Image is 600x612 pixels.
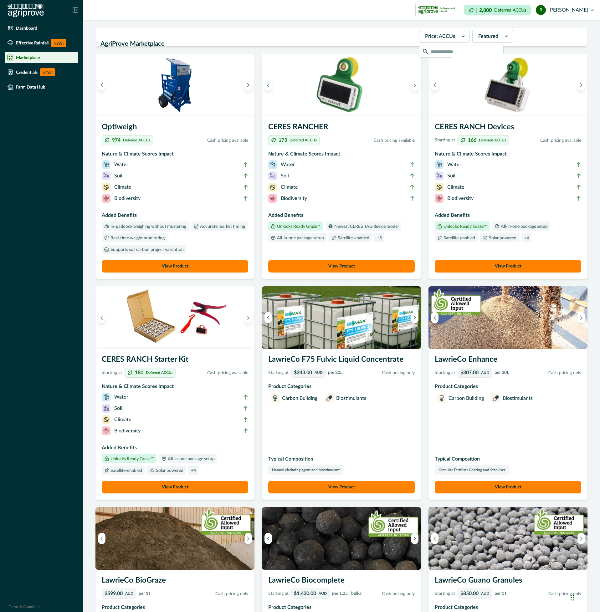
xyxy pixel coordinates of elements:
[244,533,252,544] button: Next image
[435,575,581,589] h3: LawrieCo Guano Granules
[268,212,415,222] h3: Added Benefits
[511,137,581,144] p: Cash pricing available
[435,121,581,135] h3: CERES RANCH Devices
[9,605,41,609] a: Terms & Conditions
[100,38,415,50] h2: AgriProve Marketplace
[428,54,587,116] img: A single CERES RANCH device
[577,312,585,323] button: Next image
[146,371,173,375] p: Deferred ACCUs
[336,395,366,402] p: Biostimulants
[276,224,321,229] p: Unlocks Ready Graze™
[153,591,248,597] p: Cash pricing only
[460,370,479,375] p: $307.00
[322,137,415,144] p: Cash pricing available
[244,79,252,91] button: Next image
[279,138,287,143] p: 173
[268,604,415,611] p: Product Categories
[155,468,183,473] p: Solar powered
[272,467,340,473] p: Natural chelating agent and biostimulant
[481,371,489,375] p: AUD
[114,172,122,180] p: Soil
[276,236,324,240] p: All-in-one package setup
[95,286,254,349] img: A CERES RANCH starter kit
[16,84,45,89] p: Farm Data Hub
[16,55,40,60] p: Marketplace
[268,455,415,463] p: Typical Composition
[156,137,248,144] p: Cash pricing available
[102,370,122,376] p: Starting at
[345,370,415,376] p: Cash pricing only
[281,183,298,191] p: Climate
[102,121,248,135] h3: Optiweigh
[536,3,594,18] button: bob marcus [PERSON_NAME]
[281,172,289,180] p: Soil
[435,481,581,493] button: View Product
[315,371,323,375] p: AUD
[264,533,272,544] button: Previous image
[264,79,272,91] button: Previous image
[114,161,128,168] p: Water
[5,23,78,34] a: Dashboard
[40,68,55,76] p: NEW!
[415,4,459,16] button: certification logoIndependent Audit
[102,481,248,493] button: View Product
[435,604,581,611] p: Product Categories
[435,455,581,463] p: Typical Composition
[109,457,154,461] p: Unlocks Ready Graze™
[98,79,105,91] button: Previous image
[5,81,78,93] a: Farm Data Hub
[509,591,581,597] p: Cash pricing only
[51,39,66,47] p: NEW!
[5,52,78,63] a: Marketplace
[435,260,581,273] button: View Product
[442,236,475,240] p: Satellite-enabled
[98,533,105,544] button: Previous image
[95,54,254,116] img: An Optiweigh unit
[102,212,248,222] h3: Added Benefits
[5,36,78,49] a: Effective RainfallNEW!
[102,383,248,393] h3: Nature & Climate Scores Impact
[191,468,196,473] p: + 4
[8,4,44,18] img: Logo
[447,172,455,180] p: Soil
[262,54,421,116] img: A single CERES RANCHER device
[468,138,476,143] p: 166
[418,5,438,15] img: certification logo
[431,312,438,323] button: Previous image
[435,137,455,144] p: Starting at
[569,582,600,612] div: Chat Widget
[500,224,548,229] p: All-in-one package setup
[431,79,438,91] button: Previous image
[16,40,49,45] p: Effective Rainfall
[488,236,516,240] p: Solar powered
[264,312,272,323] button: Previous image
[481,592,489,595] p: AUD
[411,79,418,91] button: Next image
[114,427,141,435] p: Biodiversity
[102,604,248,611] p: Product Categories
[244,312,252,323] button: Next image
[268,260,415,273] button: View Product
[495,370,509,376] p: per 20L
[577,79,585,91] button: Next image
[16,26,37,31] p: Dashboard
[440,7,456,13] p: Independent Audit
[442,224,487,229] p: Unlocks Ready Graze™
[328,370,342,376] p: per 20L
[460,591,479,596] p: $850.00
[447,183,464,191] p: Climate
[199,224,245,229] p: Accurate market timing
[167,457,215,461] p: All-in-one package setup
[479,138,506,142] p: Deferred ACCUs
[125,592,133,595] p: AUD
[435,354,581,368] h3: LawrieCo Enhance
[435,150,581,160] h3: Nature & Climate Scores Impact
[268,575,415,589] h3: LawrieCo Biocomplete
[438,395,445,401] img: Carbon Building
[511,370,581,376] p: Cash pricing only
[290,138,317,142] p: Deferred ACCUs
[102,260,248,273] a: View Product
[105,591,123,596] p: $599.00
